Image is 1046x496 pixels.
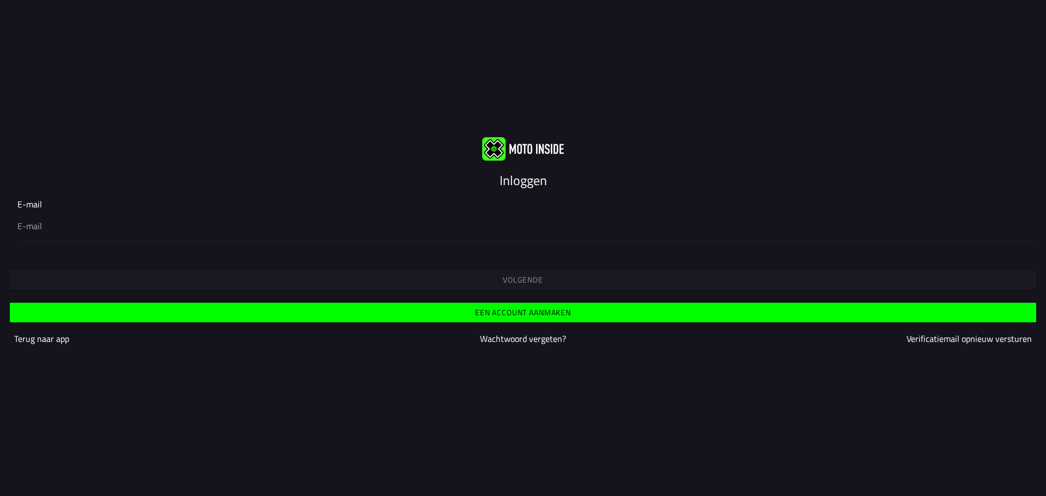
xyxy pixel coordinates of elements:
ion-text: Inloggen [500,170,547,190]
a: Verificatiemail opnieuw versturen [907,332,1032,345]
a: Wachtwoord vergeten? [480,332,566,345]
ion-input: E-mail [17,198,1029,241]
ion-button: Een account aanmaken [10,303,1036,322]
input: E-mail [17,219,1029,232]
a: Terug naar app [14,332,69,345]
